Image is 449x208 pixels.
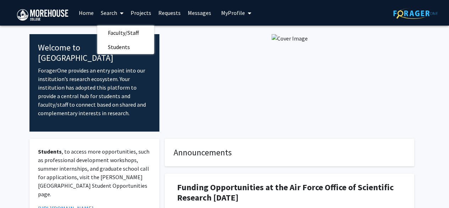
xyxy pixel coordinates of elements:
[174,148,405,158] h4: Announcements
[38,43,151,63] h4: Welcome to [GEOGRAPHIC_DATA]
[97,26,149,40] span: Faculty/Staff
[221,9,245,16] span: My Profile
[127,0,155,25] a: Projects
[38,148,62,155] strong: Students
[272,34,308,43] img: Cover Image
[97,42,154,52] a: Students
[17,9,68,21] img: Morehouse College Logo
[155,0,184,25] a: Requests
[38,147,151,198] p: , to access more opportunities, such as professional development workshops, summer internships, a...
[177,182,402,203] h1: Funding Opportunities at the Air Force Office of Scientific Research [DATE]
[75,0,97,25] a: Home
[38,66,151,117] p: ForagerOne provides an entry point into our institution’s research ecosystem. Your institution ha...
[97,40,141,54] span: Students
[5,176,30,203] iframe: Chat
[184,0,215,25] a: Messages
[97,0,127,25] a: Search
[393,8,438,19] img: ForagerOne Logo
[97,27,154,38] a: Faculty/Staff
